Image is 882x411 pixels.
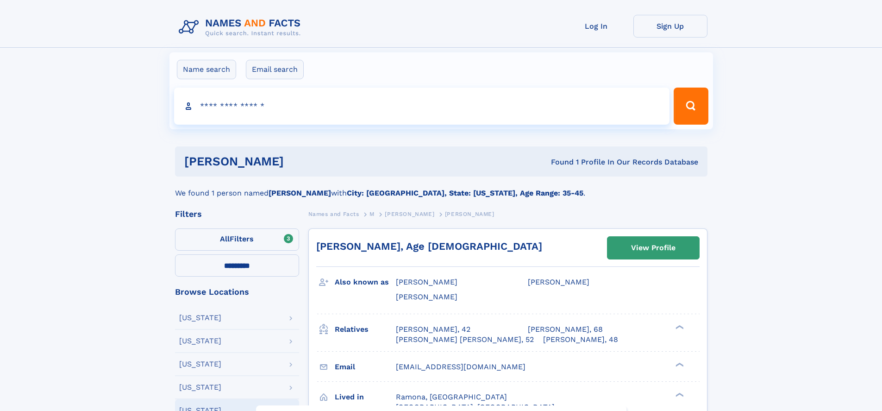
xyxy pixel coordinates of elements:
label: Email search [246,60,304,79]
a: [PERSON_NAME] [385,208,434,220]
div: [US_STATE] [179,314,221,322]
a: M [369,208,375,220]
a: [PERSON_NAME], 42 [396,324,470,335]
span: [PERSON_NAME] [528,278,589,286]
div: [US_STATE] [179,360,221,368]
div: ❯ [673,324,684,330]
b: City: [GEOGRAPHIC_DATA], State: [US_STATE], Age Range: 35-45 [347,189,583,197]
h3: Also known as [335,274,396,290]
label: Name search [177,60,236,79]
span: Ramona, [GEOGRAPHIC_DATA] [396,392,507,401]
a: [PERSON_NAME] [PERSON_NAME], 52 [396,335,534,345]
div: Browse Locations [175,288,299,296]
button: Search Button [674,88,708,125]
h1: [PERSON_NAME] [184,156,418,167]
a: [PERSON_NAME], 48 [543,335,618,345]
a: Log In [559,15,633,38]
a: [PERSON_NAME], 68 [528,324,603,335]
span: [PERSON_NAME] [385,211,434,217]
label: Filters [175,228,299,251]
a: [PERSON_NAME], Age [DEMOGRAPHIC_DATA] [316,240,542,252]
div: ❯ [673,392,684,398]
span: [PERSON_NAME] [396,278,457,286]
div: Found 1 Profile In Our Records Database [417,157,698,167]
span: [PERSON_NAME] [396,292,457,301]
a: View Profile [607,237,699,259]
h3: Email [335,359,396,375]
a: Names and Facts [308,208,359,220]
img: Logo Names and Facts [175,15,308,40]
div: Filters [175,210,299,218]
a: Sign Up [633,15,707,38]
div: We found 1 person named with . [175,177,707,199]
div: [US_STATE] [179,337,221,345]
span: [PERSON_NAME] [445,211,494,217]
h3: Lived in [335,389,396,405]
div: [US_STATE] [179,384,221,391]
h3: Relatives [335,322,396,337]
div: ❯ [673,361,684,367]
span: All [220,234,230,243]
div: View Profile [631,237,676,259]
span: M [369,211,375,217]
input: search input [174,88,670,125]
span: [EMAIL_ADDRESS][DOMAIN_NAME] [396,362,525,371]
b: [PERSON_NAME] [269,189,331,197]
